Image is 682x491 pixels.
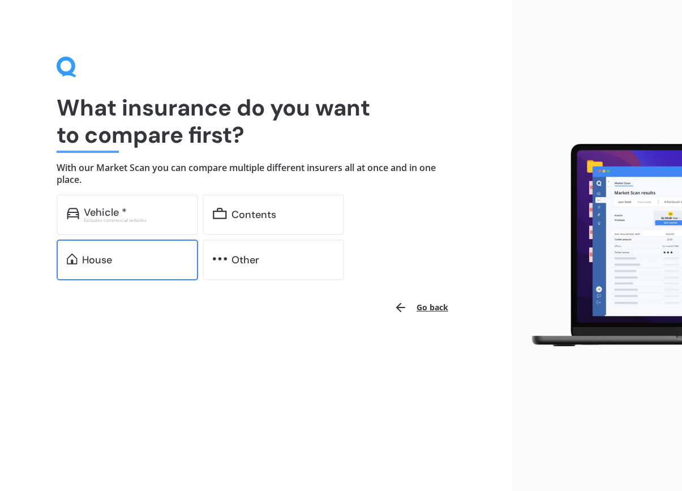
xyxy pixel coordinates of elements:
img: laptop.webp [521,139,682,351]
div: Excludes commercial vehicles [84,218,188,223]
button: Go back [387,294,455,321]
img: other.81dba5aafe580aa69f38.svg [213,253,227,264]
h1: What insurance do you want to compare first? [57,94,455,148]
div: House [82,254,112,266]
img: car.f15378c7a67c060ca3f3.svg [67,208,79,219]
div: Vehicle * [84,207,127,218]
h4: With our Market Scan you can compare multiple different insurers all at once and in one place. [57,162,455,185]
img: content.01f40a52572271636b6f.svg [213,208,227,219]
img: home.91c183c226a05b4dc763.svg [67,253,78,264]
div: Other [231,254,259,266]
div: Contents [231,209,276,220]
